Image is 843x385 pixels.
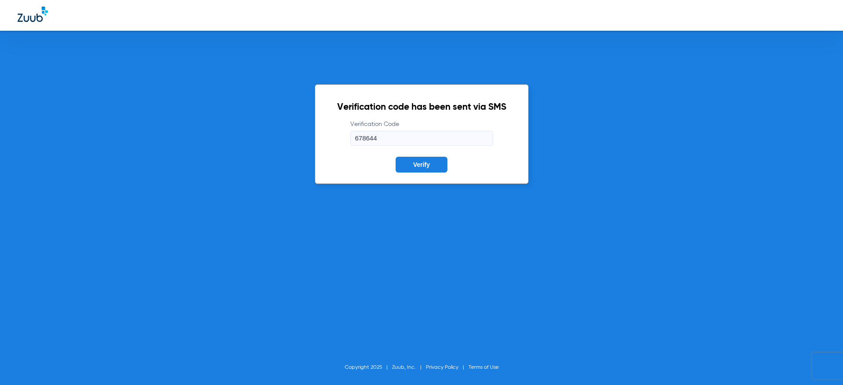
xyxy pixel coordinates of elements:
img: Zuub Logo [18,7,48,22]
span: Verify [413,161,430,168]
label: Verification Code [350,120,493,146]
a: Terms of Use [468,365,499,370]
li: Zuub, Inc. [392,363,426,372]
li: Copyright 2025 [345,363,392,372]
a: Privacy Policy [426,365,458,370]
h2: Verification code has been sent via SMS [337,103,506,112]
button: Verify [396,157,447,173]
input: Verification Code [350,131,493,146]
